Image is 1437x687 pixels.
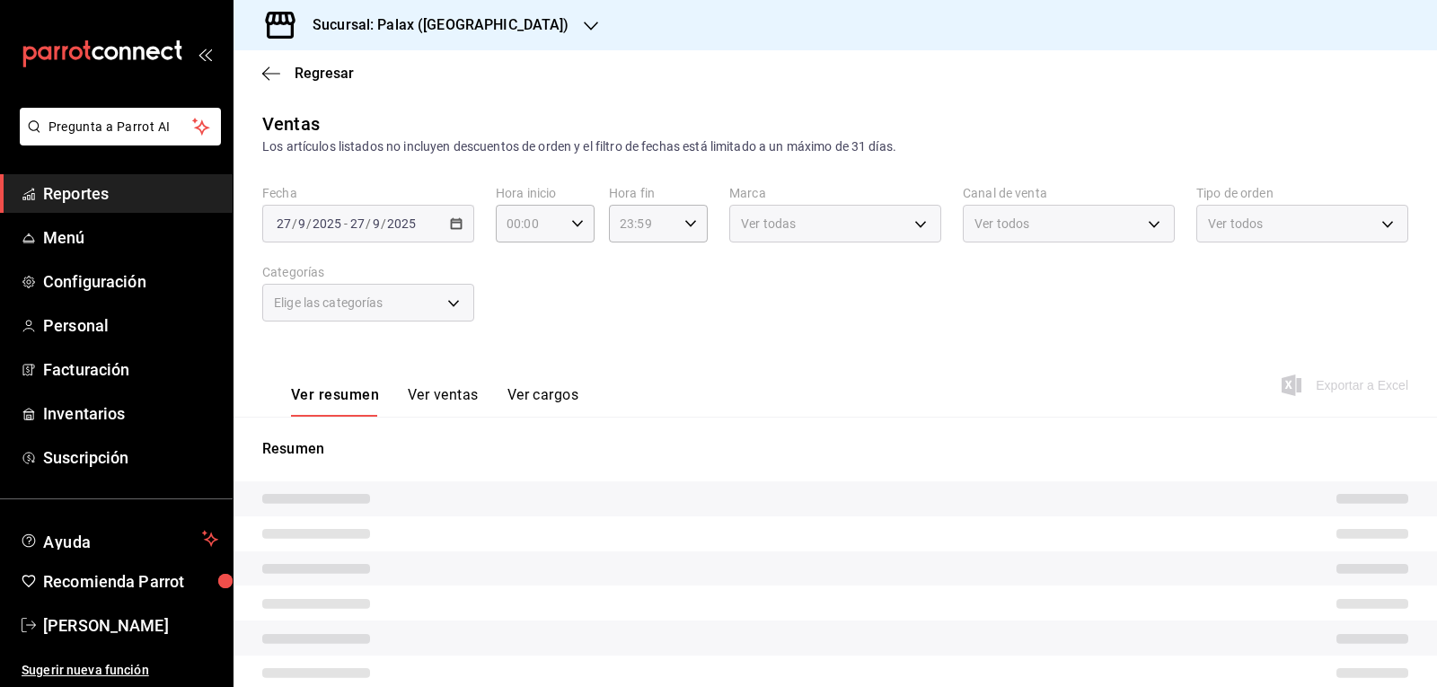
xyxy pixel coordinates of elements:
[43,613,218,638] span: [PERSON_NAME]
[496,187,595,199] label: Hora inicio
[43,528,195,550] span: Ayuda
[22,661,218,680] span: Sugerir nueva función
[306,216,312,231] span: /
[372,216,381,231] input: --
[344,216,348,231] span: -
[262,110,320,137] div: Ventas
[43,313,218,338] span: Personal
[386,216,417,231] input: ----
[43,225,218,250] span: Menú
[297,216,306,231] input: --
[291,386,379,417] button: Ver resumen
[312,216,342,231] input: ----
[43,445,218,470] span: Suscripción
[507,386,579,417] button: Ver cargos
[609,187,708,199] label: Hora fin
[43,569,218,594] span: Recomienda Parrot
[741,215,796,233] span: Ver todas
[349,216,366,231] input: --
[43,269,218,294] span: Configuración
[291,386,578,417] div: navigation tabs
[298,14,569,36] h3: Sucursal: Palax ([GEOGRAPHIC_DATA])
[408,386,479,417] button: Ver ventas
[963,187,1175,199] label: Canal de venta
[48,118,193,137] span: Pregunta a Parrot AI
[295,65,354,82] span: Regresar
[974,215,1029,233] span: Ver todos
[43,357,218,382] span: Facturación
[366,216,371,231] span: /
[262,137,1408,156] div: Los artículos listados no incluyen descuentos de orden y el filtro de fechas está limitado a un m...
[1196,187,1408,199] label: Tipo de orden
[262,438,1408,460] p: Resumen
[198,47,212,61] button: open_drawer_menu
[43,401,218,426] span: Inventarios
[729,187,941,199] label: Marca
[1208,215,1263,233] span: Ver todos
[276,216,292,231] input: --
[262,65,354,82] button: Regresar
[262,187,474,199] label: Fecha
[43,181,218,206] span: Reportes
[274,294,383,312] span: Elige las categorías
[20,108,221,145] button: Pregunta a Parrot AI
[381,216,386,231] span: /
[292,216,297,231] span: /
[262,266,474,278] label: Categorías
[13,130,221,149] a: Pregunta a Parrot AI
